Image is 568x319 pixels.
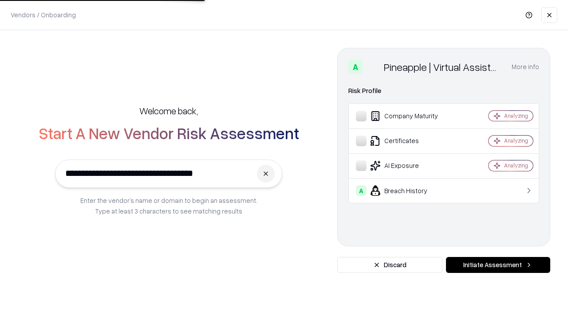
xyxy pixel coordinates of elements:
[384,60,501,74] div: Pineapple | Virtual Assistant Agency
[11,10,76,19] p: Vendors / Onboarding
[139,105,198,117] h5: Welcome back,
[366,60,380,74] img: Pineapple | Virtual Assistant Agency
[348,86,539,96] div: Risk Profile
[39,124,299,142] h2: Start A New Vendor Risk Assessment
[356,185,462,196] div: Breach History
[337,257,442,273] button: Discard
[504,162,528,169] div: Analyzing
[356,111,462,121] div: Company Maturity
[356,185,367,196] div: A
[356,136,462,146] div: Certificates
[348,60,363,74] div: A
[512,59,539,75] button: More info
[80,195,257,216] p: Enter the vendor’s name or domain to begin an assessment. Type at least 3 characters to see match...
[504,137,528,144] div: Analyzing
[446,257,550,273] button: Initiate Assessment
[356,160,462,171] div: AI Exposure
[504,112,528,120] div: Analyzing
